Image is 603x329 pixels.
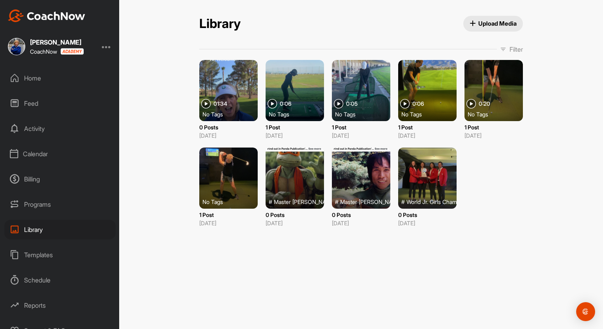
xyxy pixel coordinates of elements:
[268,99,277,108] img: play
[8,9,85,22] img: CoachNow
[4,220,116,239] div: Library
[335,198,393,206] div: #
[269,198,327,206] div: #
[332,131,390,140] p: [DATE]
[269,110,327,118] div: No Tags
[346,101,358,107] span: 0:05
[213,101,227,107] span: 01:34
[4,295,116,315] div: Reports
[199,16,241,32] h2: Library
[4,270,116,290] div: Schedule
[199,131,258,140] p: [DATE]
[4,245,116,265] div: Templates
[412,101,424,107] span: 0:06
[398,211,457,219] p: 0 Posts
[466,99,476,108] img: play
[266,131,324,140] p: [DATE]
[30,48,84,55] div: CoachNow
[332,123,390,131] p: 1 Post
[199,219,258,227] p: [DATE]
[398,123,457,131] p: 1 Post
[576,302,595,321] div: Open Intercom Messenger
[470,19,517,28] span: Upload Media
[4,194,116,214] div: Programs
[400,99,410,108] img: play
[398,219,457,227] p: [DATE]
[274,198,335,206] span: Master [PERSON_NAME]
[468,110,526,118] div: No Tags
[335,110,393,118] div: No Tags
[463,16,523,32] button: Upload Media
[4,68,116,88] div: Home
[266,219,324,227] p: [DATE]
[266,211,324,219] p: 0 Posts
[401,110,460,118] div: No Tags
[479,101,490,107] span: 0:20
[464,131,523,140] p: [DATE]
[464,123,523,131] p: 1 Post
[60,48,84,55] img: CoachNow acadmey
[4,144,116,164] div: Calendar
[8,38,25,55] img: square_508683bb63c20030243b62f9819a4b51.jpg
[509,45,523,54] p: Filter
[30,39,84,45] div: [PERSON_NAME]
[4,93,116,113] div: Feed
[4,169,116,189] div: Billing
[340,198,402,206] span: Master [PERSON_NAME]
[280,101,291,107] span: 0:06
[406,198,527,206] span: World Jr. Girls Championship 2024 Canada Wins
[202,110,261,118] div: No Tags
[4,119,116,138] div: Activity
[398,131,457,140] p: [DATE]
[201,99,211,108] img: play
[332,211,390,219] p: 0 Posts
[199,123,258,131] p: 0 Posts
[332,219,390,227] p: [DATE]
[334,99,343,108] img: play
[401,198,460,206] div: #
[199,211,258,219] p: 1 Post
[202,198,261,206] div: No Tags
[266,123,324,131] p: 1 Post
